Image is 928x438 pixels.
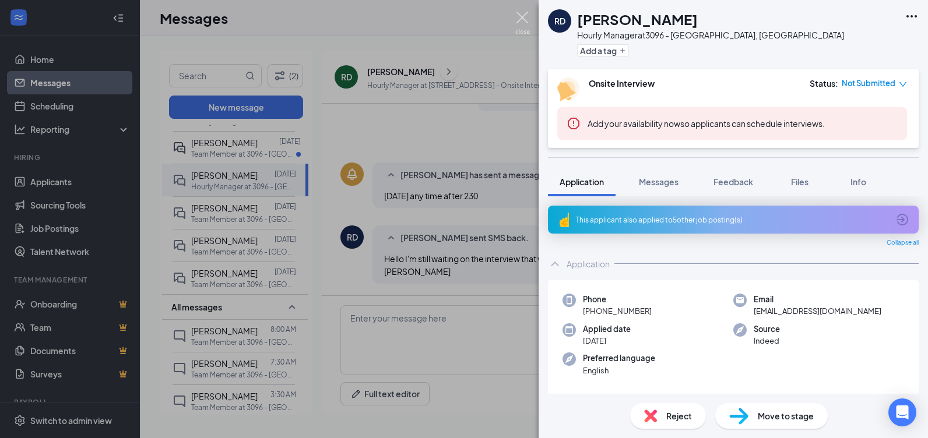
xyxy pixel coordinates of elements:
[754,323,780,335] span: Source
[567,258,610,270] div: Application
[842,77,895,89] span: Not Submitted
[850,176,866,187] span: Info
[577,44,629,56] button: PlusAdd a tag
[754,305,881,317] span: [EMAIL_ADDRESS][DOMAIN_NAME]
[810,77,838,89] div: Status :
[899,80,907,89] span: down
[560,176,604,187] span: Application
[713,176,753,187] span: Feedback
[754,335,780,347] span: Indeed
[619,47,626,54] svg: Plus
[754,294,881,305] span: Email
[895,213,909,227] svg: ArrowCircle
[888,398,916,426] div: Open Intercom Messenger
[576,215,888,225] div: This applicant also applied to 5 other job posting(s)
[887,238,919,248] span: Collapse all
[758,409,814,422] span: Move to stage
[583,305,652,317] span: [PHONE_NUMBER]
[583,323,631,335] span: Applied date
[666,409,692,422] span: Reject
[583,294,652,305] span: Phone
[583,365,655,376] span: English
[905,9,919,23] svg: Ellipses
[583,335,631,347] span: [DATE]
[589,78,655,89] b: Onsite Interview
[567,116,581,130] svg: Error
[639,176,679,187] span: Messages
[588,118,825,129] span: so applicants can schedule interviews.
[791,176,809,187] span: Files
[548,257,562,271] svg: ChevronUp
[577,9,698,29] h1: [PERSON_NAME]
[577,29,844,41] div: Hourly Manager at 3096 - [GEOGRAPHIC_DATA], [GEOGRAPHIC_DATA]
[588,118,680,129] button: Add your availability now
[583,352,655,364] span: Preferred language
[554,15,565,27] div: RD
